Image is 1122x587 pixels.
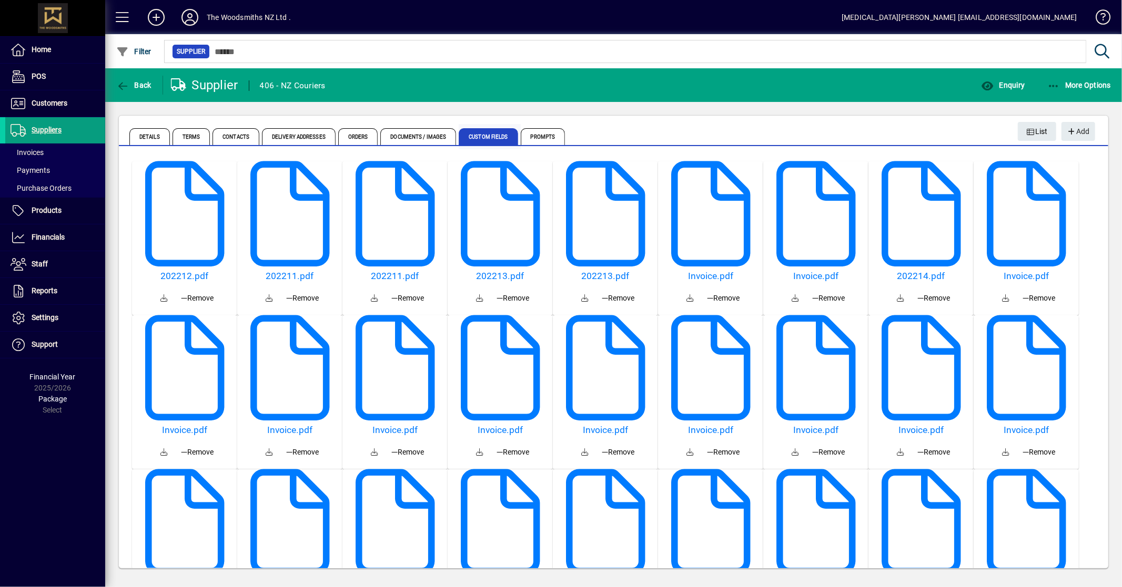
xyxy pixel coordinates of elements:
[1088,2,1109,36] a: Knowledge Base
[286,447,319,458] span: Remove
[703,442,744,461] button: Remove
[808,442,849,461] button: Remove
[497,293,529,304] span: Remove
[662,271,759,282] a: Invoice.pdf
[387,442,428,461] button: Remove
[521,128,565,145] span: Prompts
[5,332,105,358] a: Support
[38,395,67,403] span: Package
[978,76,1027,95] button: Enquiry
[241,425,338,436] a: Invoice.pdf
[978,425,1075,436] a: Invoice.pdf
[467,440,492,465] a: Download
[598,442,639,461] button: Remove
[177,289,218,307] button: Remove
[459,128,518,145] span: Custom Fields
[5,179,105,197] a: Purchase Orders
[1047,81,1111,89] span: More Options
[391,293,424,304] span: Remove
[32,233,65,241] span: Financials
[257,286,282,311] a: Download
[981,81,1025,89] span: Enquiry
[114,76,154,95] button: Back
[452,271,549,282] a: 202213.pdf
[5,305,105,331] a: Settings
[767,425,864,436] a: Invoice.pdf
[181,447,214,458] span: Remove
[557,271,654,282] h5: 202213.pdf
[1045,76,1114,95] button: More Options
[598,289,639,307] button: Remove
[467,286,492,311] a: Download
[808,289,849,307] button: Remove
[557,425,654,436] h5: Invoice.pdf
[5,224,105,251] a: Financials
[767,271,864,282] a: Invoice.pdf
[32,206,62,214] span: Products
[32,260,48,268] span: Staff
[171,77,238,94] div: Supplier
[5,251,105,277] a: Staff
[783,286,808,311] a: Download
[173,128,210,145] span: Terms
[32,45,51,54] span: Home
[151,286,177,311] a: Download
[11,148,44,157] span: Invoices
[207,9,291,26] div: The Woodsmiths NZ Ltd .
[1023,447,1055,458] span: Remove
[678,286,703,311] a: Download
[362,286,387,311] a: Download
[116,47,151,56] span: Filter
[5,198,105,224] a: Products
[347,271,443,282] h5: 202211.pdf
[497,447,529,458] span: Remove
[32,126,62,134] span: Suppliers
[707,447,740,458] span: Remove
[913,289,954,307] button: Remove
[1023,293,1055,304] span: Remove
[873,271,969,282] h5: 202214.pdf
[32,72,46,80] span: POS
[707,293,740,304] span: Remove
[662,425,759,436] a: Invoice.pdf
[492,442,533,461] button: Remove
[116,81,151,89] span: Back
[32,340,58,348] span: Support
[602,293,634,304] span: Remove
[452,425,549,436] h5: Invoice.pdf
[1067,123,1089,140] span: Add
[1026,123,1048,140] span: List
[241,271,338,282] a: 202211.pdf
[11,166,50,174] span: Payments
[391,447,424,458] span: Remove
[338,128,378,145] span: Orders
[177,442,218,461] button: Remove
[1018,122,1057,141] button: List
[32,313,58,322] span: Settings
[136,425,233,436] h5: Invoice.pdf
[347,425,443,436] h5: Invoice.pdf
[873,425,969,436] a: Invoice.pdf
[5,90,105,117] a: Customers
[213,128,259,145] span: Contacts
[129,128,170,145] span: Details
[572,286,598,311] a: Download
[703,289,744,307] button: Remove
[262,128,336,145] span: Delivery Addresses
[1062,122,1095,141] button: Add
[812,293,845,304] span: Remove
[993,440,1018,465] a: Download
[380,128,456,145] span: Documents / Images
[917,447,950,458] span: Remove
[11,184,72,192] span: Purchase Orders
[387,289,428,307] button: Remove
[978,271,1075,282] a: Invoice.pdf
